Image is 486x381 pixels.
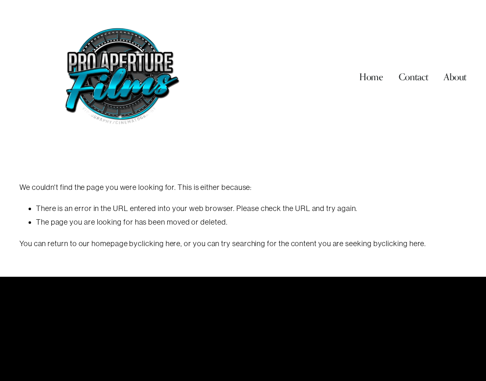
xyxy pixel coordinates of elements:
[19,11,218,143] img: Pro Aperture Films
[138,239,180,248] a: clicking here
[399,68,428,86] a: Contact
[36,215,467,229] li: The page you are looking for has been moved or deleted.
[36,201,467,215] li: There is an error in the URL entered into your web browser. Please check the URL and try again.
[19,237,467,250] p: You can return to our homepage by , or you can try searching for the content you are seeking by .
[382,239,424,248] a: clicking here
[19,161,467,194] p: We couldn't find the page you were looking for. This is either because:
[444,68,467,86] a: About
[359,68,383,86] a: Home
